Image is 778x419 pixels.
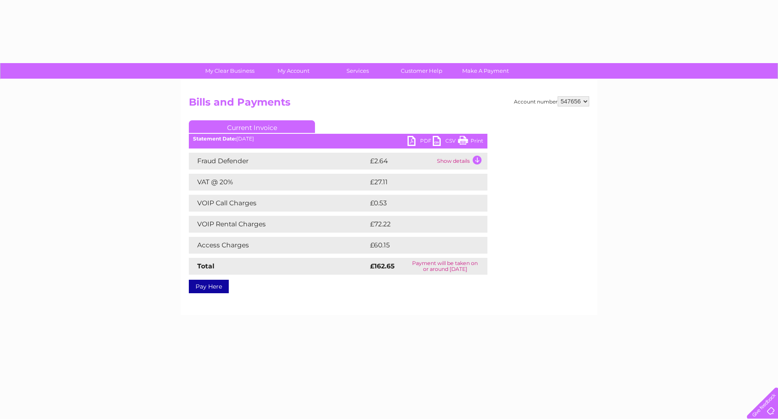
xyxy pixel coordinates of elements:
div: Account number [514,96,589,106]
td: £2.64 [368,153,435,170]
td: VAT @ 20% [189,174,368,191]
td: Show details [435,153,487,170]
td: £27.11 [368,174,468,191]
a: My Account [259,63,328,79]
a: CSV [433,136,458,148]
a: Customer Help [387,63,456,79]
strong: £162.65 [370,262,394,270]
a: Current Invoice [189,120,315,133]
strong: Total [197,262,214,270]
div: [DATE] [189,136,487,142]
a: Services [323,63,392,79]
a: Pay Here [189,280,229,293]
td: VOIP Rental Charges [189,216,368,233]
h2: Bills and Payments [189,96,589,112]
a: My Clear Business [195,63,265,79]
a: Make A Payment [451,63,520,79]
td: Payment will be taken on or around [DATE] [403,258,487,275]
b: Statement Date: [193,135,236,142]
td: VOIP Call Charges [189,195,368,212]
a: Print [458,136,483,148]
td: £0.53 [368,195,468,212]
td: Access Charges [189,237,368,254]
a: PDF [408,136,433,148]
td: Fraud Defender [189,153,368,170]
td: £60.15 [368,237,470,254]
td: £72.22 [368,216,470,233]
